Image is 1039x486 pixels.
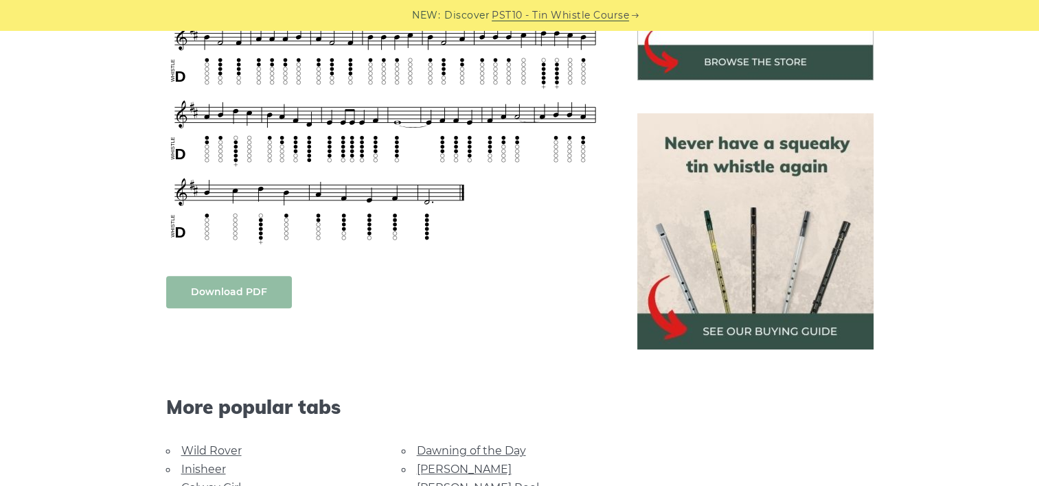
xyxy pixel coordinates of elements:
a: Inisheer [181,463,226,476]
span: NEW: [412,8,440,23]
a: Wild Rover [181,444,242,457]
img: tin whistle buying guide [637,113,874,349]
span: Discover [444,8,490,23]
a: Dawning of the Day [417,444,526,457]
a: PST10 - Tin Whistle Course [492,8,629,23]
a: [PERSON_NAME] [417,463,512,476]
span: More popular tabs [166,395,604,419]
a: Download PDF [166,276,292,308]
